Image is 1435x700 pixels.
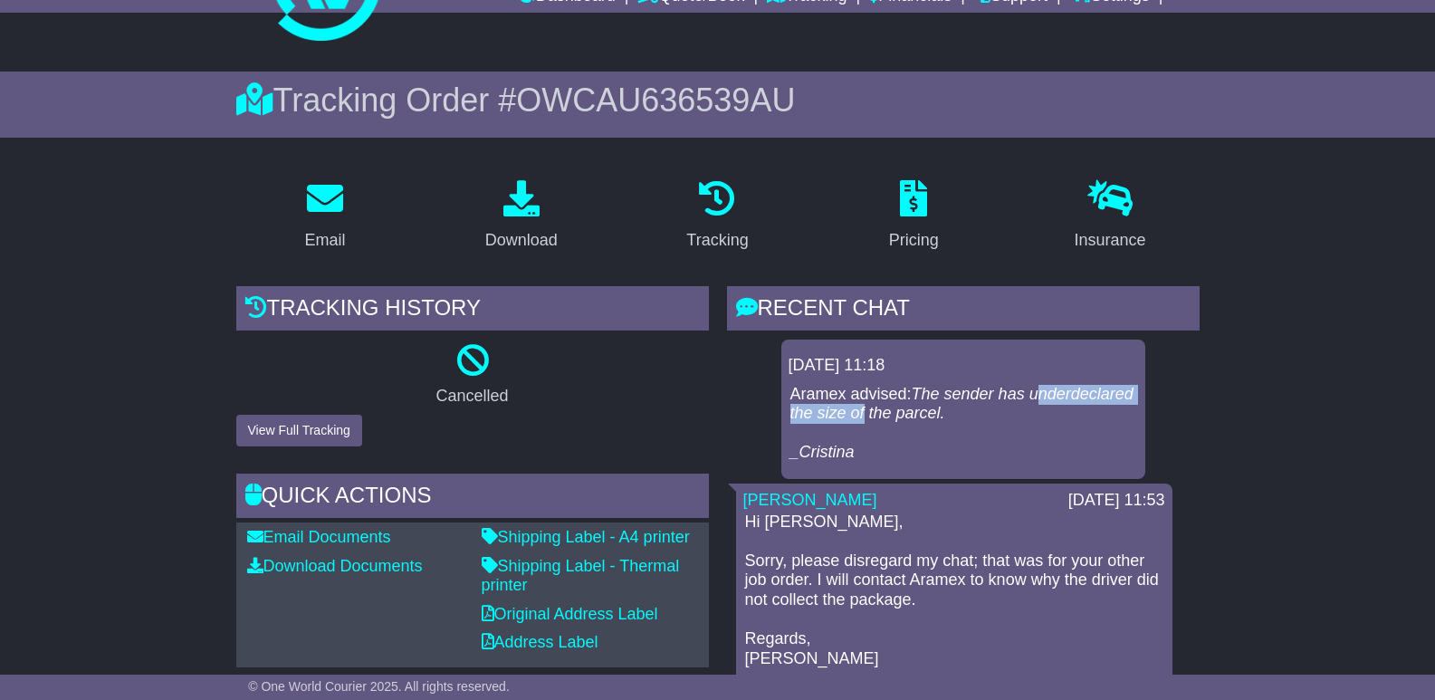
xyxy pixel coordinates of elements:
[236,474,709,523] div: Quick Actions
[1068,491,1165,511] div: [DATE] 11:53
[482,633,598,651] a: Address Label
[1075,228,1146,253] div: Insurance
[482,605,658,623] a: Original Address Label
[474,174,569,259] a: Download
[304,228,345,253] div: Email
[743,491,877,509] a: [PERSON_NAME]
[877,174,951,259] a: Pricing
[482,528,690,546] a: Shipping Label - A4 printer
[516,82,795,119] span: OWCAU636539AU
[674,174,760,259] a: Tracking
[1063,174,1158,259] a: Insurance
[790,385,1134,462] em: The sender has underdeclared the size of the parcel. _Cristina
[790,385,1136,463] p: Aramex advised:
[727,286,1200,335] div: RECENT CHAT
[789,356,1138,376] div: [DATE] 11:18
[889,228,939,253] div: Pricing
[292,174,357,259] a: Email
[247,557,423,575] a: Download Documents
[482,557,680,595] a: Shipping Label - Thermal printer
[236,286,709,335] div: Tracking history
[236,415,362,446] button: View Full Tracking
[248,679,510,694] span: © One World Courier 2025. All rights reserved.
[247,528,391,546] a: Email Documents
[236,81,1200,120] div: Tracking Order #
[686,228,748,253] div: Tracking
[485,228,558,253] div: Download
[236,387,709,407] p: Cancelled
